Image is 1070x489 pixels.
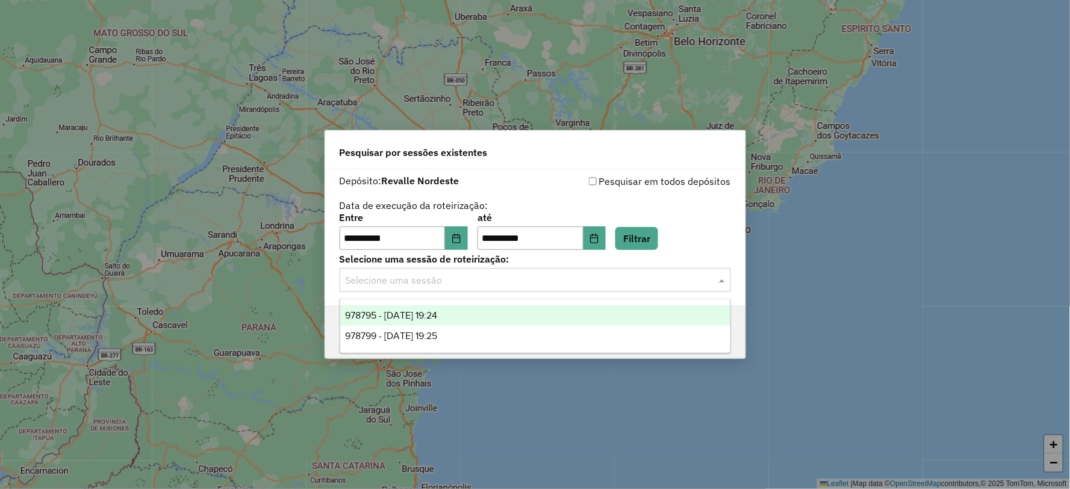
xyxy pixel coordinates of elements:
[345,310,437,320] span: 978795 - [DATE] 19:24
[340,210,468,225] label: Entre
[340,198,488,213] label: Data de execução da roteirização:
[615,227,658,250] button: Filtrar
[445,226,468,251] button: Choose Date
[340,252,731,266] label: Selecione uma sessão de roteirização:
[340,299,731,354] ng-dropdown-panel: Options list
[535,174,731,188] div: Pesquisar em todos depósitos
[345,331,437,341] span: 978799 - [DATE] 19:25
[340,173,459,188] label: Depósito:
[340,145,488,160] span: Pesquisar por sessões existentes
[477,210,606,225] label: até
[382,175,459,187] strong: Revalle Nordeste
[583,226,606,251] button: Choose Date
